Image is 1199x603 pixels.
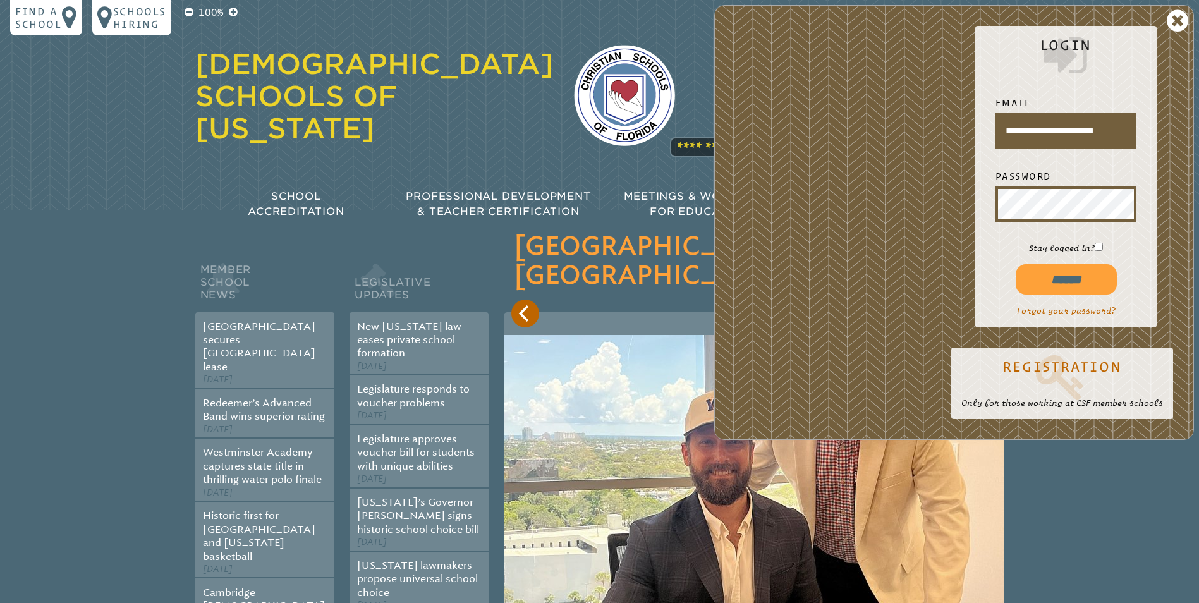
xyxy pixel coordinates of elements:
[357,473,387,484] span: [DATE]
[995,95,1136,111] label: Email
[195,260,334,312] h2: Member School News
[203,564,233,575] span: [DATE]
[203,397,325,422] a: Redeemer’s Advanced Band wins superior rating
[203,446,322,485] a: Westminster Academy captures state title in thrilling water polo finale
[574,45,675,146] img: csf-logo-web-colors.png
[203,320,315,373] a: [GEOGRAPHIC_DATA] secures [GEOGRAPHIC_DATA] lease
[203,374,233,385] span: [DATE]
[357,537,387,547] span: [DATE]
[357,410,387,421] span: [DATE]
[203,424,233,435] span: [DATE]
[357,559,478,599] a: [US_STATE] lawmakers propose universal school choice
[195,47,554,145] a: [DEMOGRAPHIC_DATA] Schools of [US_STATE]
[357,496,479,535] a: [US_STATE]’s Governor [PERSON_NAME] signs historic school choice bill
[203,487,233,498] span: [DATE]
[406,190,590,217] span: Professional Development & Teacher Certification
[961,351,1163,402] a: Registration
[357,361,387,372] span: [DATE]
[985,37,1147,80] h2: Login
[357,320,461,360] a: New [US_STATE] law eases private school formation
[624,190,778,217] span: Meetings & Workshops for Educators
[985,242,1147,254] p: Stay logged in?
[514,233,994,291] h3: [GEOGRAPHIC_DATA] secures [GEOGRAPHIC_DATA] lease
[15,5,62,30] p: Find a school
[695,53,1004,154] p: The agency that [US_STATE]’s [DEMOGRAPHIC_DATA] schools rely on for best practices in accreditati...
[357,383,470,408] a: Legislature responds to voucher problems
[203,509,315,562] a: Historic first for [GEOGRAPHIC_DATA] and [US_STATE] basketball
[511,300,539,327] button: Previous
[357,433,475,472] a: Legislature approves voucher bill for students with unique abilities
[1017,306,1116,315] a: Forgot your password?
[995,169,1136,184] label: Password
[248,190,344,217] span: School Accreditation
[350,260,489,312] h2: Legislative Updates
[196,5,226,20] p: 100%
[961,397,1163,409] p: Only for those working at CSF member schools
[113,5,166,30] p: Schools Hiring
